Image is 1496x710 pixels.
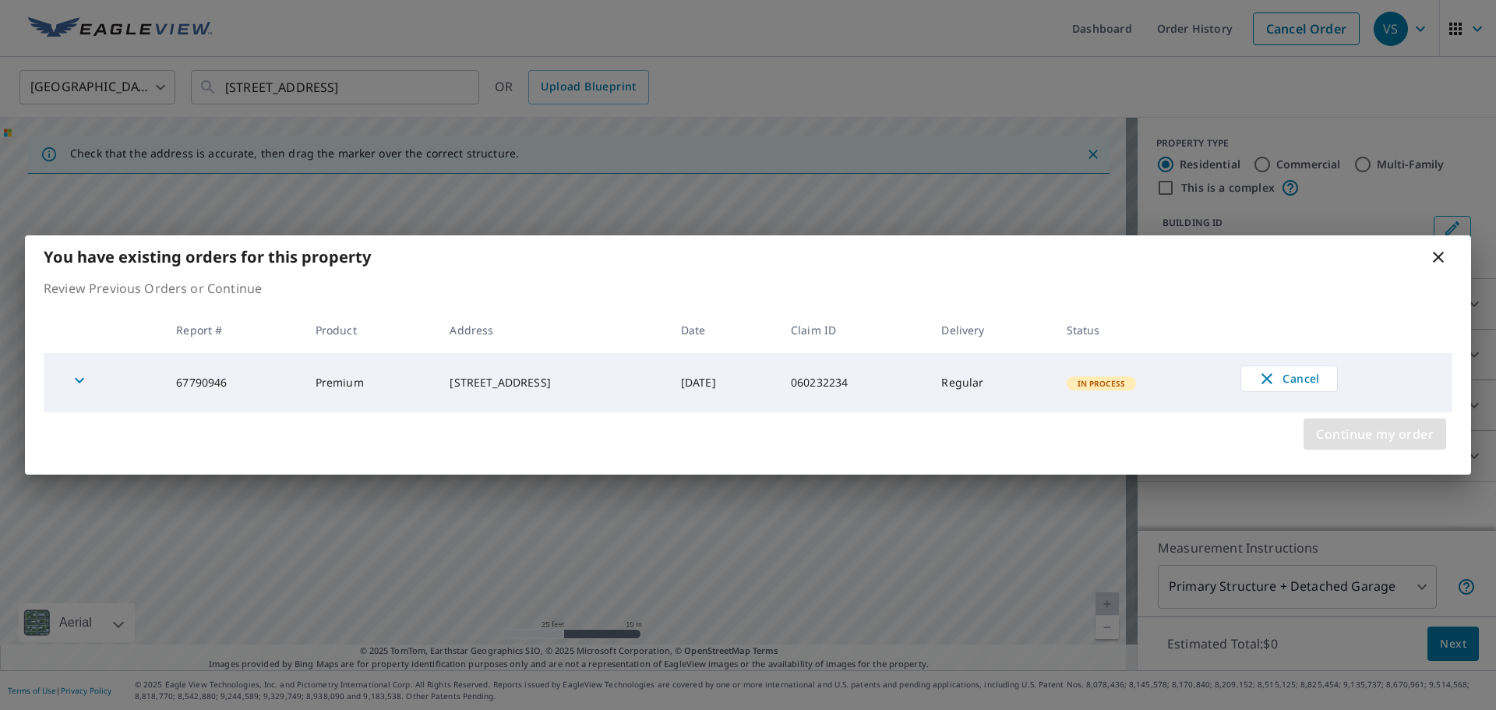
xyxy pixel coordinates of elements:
th: Delivery [929,307,1053,353]
p: Review Previous Orders or Continue [44,279,1452,298]
th: Address [437,307,668,353]
th: Status [1054,307,1228,353]
td: 060232234 [778,353,929,412]
td: Premium [303,353,438,412]
th: Claim ID [778,307,929,353]
td: Regular [929,353,1053,412]
th: Product [303,307,438,353]
button: Cancel [1240,366,1338,392]
span: In Process [1068,378,1135,389]
td: [DATE] [669,353,778,412]
th: Date [669,307,778,353]
b: You have existing orders for this property [44,246,371,267]
td: 67790946 [164,353,302,412]
span: Continue my order [1316,423,1434,445]
span: Cancel [1257,369,1321,388]
th: Report # [164,307,302,353]
button: Continue my order [1304,419,1446,450]
div: [STREET_ADDRESS] [450,375,655,390]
